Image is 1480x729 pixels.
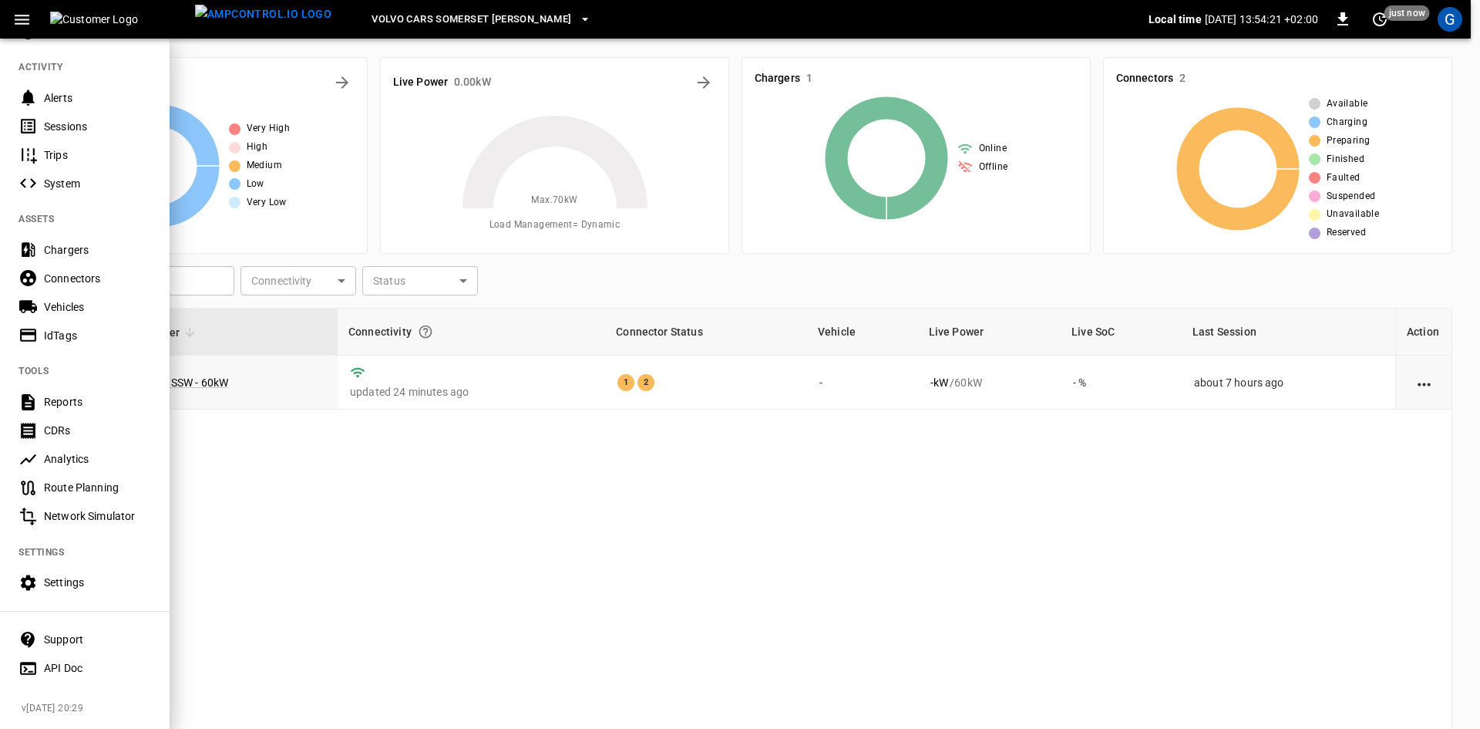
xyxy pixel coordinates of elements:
[44,90,151,106] div: Alerts
[1438,7,1462,32] div: profile-icon
[44,508,151,524] div: Network Simulator
[1205,12,1318,27] p: [DATE] 13:54:21 +02:00
[44,328,151,343] div: IdTags
[44,394,151,410] div: Reports
[44,575,151,590] div: Settings
[44,271,151,286] div: Connectors
[1367,7,1392,32] button: set refresh interval
[44,242,151,258] div: Chargers
[44,299,151,315] div: Vehicles
[44,119,151,134] div: Sessions
[44,451,151,467] div: Analytics
[44,423,151,438] div: CDRs
[44,632,151,647] div: Support
[50,12,189,27] img: Customer Logo
[44,660,151,676] div: API Doc
[44,176,151,191] div: System
[195,5,331,24] img: ampcontrol.io logo
[22,701,157,717] span: v [DATE] 20:29
[372,11,571,29] span: Volvo Cars Somerset [PERSON_NAME]
[44,480,151,495] div: Route Planning
[1384,5,1430,21] span: just now
[44,147,151,163] div: Trips
[1149,12,1202,27] p: Local time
